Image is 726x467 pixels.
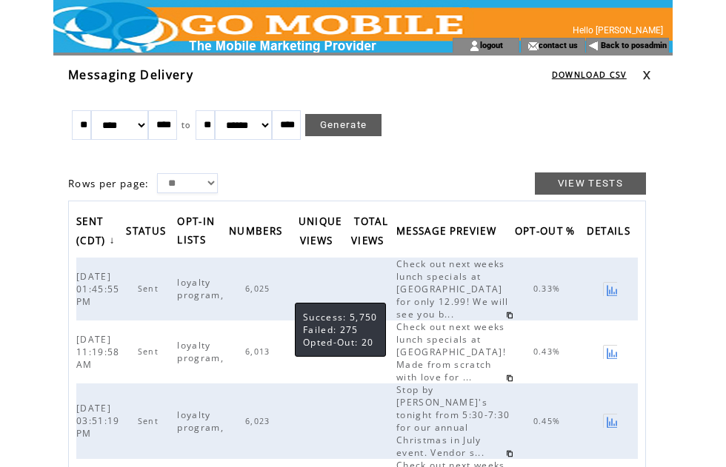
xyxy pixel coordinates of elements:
span: 0.45% [533,416,565,426]
span: Sent [138,283,162,294]
span: loyalty program, [177,276,227,301]
a: logout [480,40,503,50]
span: Check out next weeks lunch specials at [GEOGRAPHIC_DATA]! Made from scratch with love for ... [396,320,506,383]
span: loyalty program, [177,409,227,434]
span: TOTAL VIEWS [351,211,388,255]
a: Generate [305,114,382,136]
span: 6,025 [245,283,274,294]
img: contact_us_icon.gif [527,40,539,52]
span: UNIQUE VIEWS [299,211,342,255]
a: STATUS [126,221,173,245]
a: VIEW TESTS [535,172,646,195]
a: UNIQUE VIEWS [299,210,342,254]
span: Sent [138,346,162,357]
span: Messaging Delivery [68,67,193,83]
span: Check out next weeks lunch specials at [GEOGRAPHIC_DATA] for only 12.99! We will see you b... [396,258,509,320]
span: 0.43% [533,346,565,357]
a: MESSAGE PREVIEW [396,221,504,245]
span: to [181,120,191,130]
a: NUMBERS [229,221,290,245]
span: 6,013 [245,346,274,357]
span: Success: 5,750 Failed: 275 Opted-Out: 20 [303,311,378,349]
span: Sent [138,416,162,426]
span: STATUS [126,221,170,245]
span: MESSAGE PREVIEW [396,221,500,245]
span: Stop by [PERSON_NAME]'s tonight from 5:30-7:30 for our annual Christmas in July event. Vendor s... [396,383,510,459]
a: TOTAL VIEWS [351,210,392,254]
span: OPT-IN LISTS [177,211,215,254]
span: 0.33% [533,283,565,294]
img: account_icon.gif [469,40,480,52]
span: 6,023 [245,416,274,426]
a: DOWNLOAD CSV [552,70,627,80]
a: contact us [539,40,578,50]
span: Hello [PERSON_NAME] [573,25,663,36]
span: [DATE] 03:51:19 PM [76,402,120,440]
span: Rows per page: [68,177,150,190]
span: loyalty program, [177,339,227,364]
span: SENT (CDT) [76,211,110,255]
span: [DATE] 01:45:55 PM [76,270,120,308]
span: DETAILS [587,221,634,245]
span: NUMBERS [229,221,286,245]
a: OPT-OUT % [515,221,583,245]
span: [DATE] 11:19:58 AM [76,333,120,371]
img: backArrow.gif [588,40,599,52]
a: SENT (CDT)↓ [76,210,119,254]
a: Back to posadmin [601,41,667,50]
span: OPT-OUT % [515,221,579,245]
